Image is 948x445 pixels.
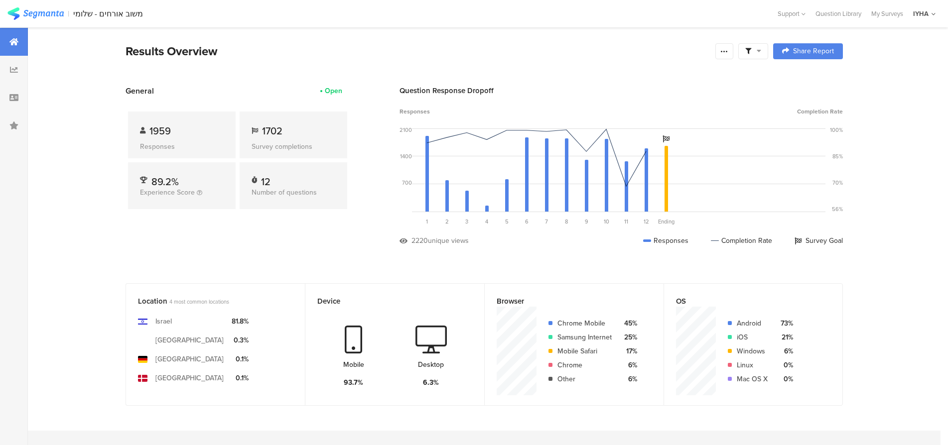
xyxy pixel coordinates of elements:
[428,235,469,246] div: unique views
[400,126,412,134] div: 2100
[400,85,843,96] div: Question Response Dropoff
[252,141,335,152] div: Survey completions
[400,152,412,160] div: 1400
[7,7,64,20] img: segmanta logo
[711,235,772,246] div: Completion Rate
[232,316,249,327] div: 81.8%
[343,359,364,370] div: Mobile
[485,218,488,225] span: 4
[776,346,793,356] div: 6%
[811,9,866,18] a: Question Library
[620,374,637,384] div: 6%
[149,123,171,138] span: 1959
[793,48,834,55] span: Share Report
[411,235,428,246] div: 2220
[776,318,793,329] div: 73%
[737,360,768,370] div: Linux
[497,296,635,307] div: Browser
[126,85,154,97] span: General
[866,9,908,18] a: My Surveys
[126,42,710,60] div: Results Overview
[426,218,428,225] span: 1
[155,335,224,345] div: [GEOGRAPHIC_DATA]
[525,218,529,225] span: 6
[232,354,249,364] div: 0.1%
[778,6,806,21] div: Support
[402,179,412,187] div: 700
[557,360,612,370] div: Chrome
[557,346,612,356] div: Mobile Safari
[252,187,317,198] span: Number of questions
[557,374,612,384] div: Other
[585,218,588,225] span: 9
[557,318,612,329] div: Chrome Mobile
[261,174,271,184] div: 12
[737,318,768,329] div: Android
[418,359,444,370] div: Desktop
[913,9,929,18] div: IYHA
[155,354,224,364] div: [GEOGRAPHIC_DATA]
[140,141,224,152] div: Responses
[138,296,276,307] div: Location
[830,126,843,134] div: 100%
[776,374,793,384] div: 0%
[737,346,768,356] div: Windows
[832,179,843,187] div: 70%
[557,332,612,342] div: Samsung Internet
[169,298,229,306] span: 4 most common locations
[620,318,637,329] div: 45%
[624,218,628,225] span: 11
[676,296,814,307] div: OS
[445,218,449,225] span: 2
[737,374,768,384] div: Mac OS X
[140,187,195,198] span: Experience Score
[262,123,282,138] span: 1702
[68,8,69,19] div: |
[620,332,637,342] div: 25%
[776,360,793,370] div: 0%
[663,135,670,142] i: Survey Goal
[604,218,609,225] span: 10
[644,218,649,225] span: 12
[344,377,363,388] div: 93.7%
[505,218,509,225] span: 5
[620,360,637,370] div: 6%
[643,235,688,246] div: Responses
[423,377,439,388] div: 6.3%
[151,174,179,189] span: 89.2%
[737,332,768,342] div: iOS
[155,373,224,383] div: [GEOGRAPHIC_DATA]
[325,86,342,96] div: Open
[232,373,249,383] div: 0.1%
[565,218,568,225] span: 8
[465,218,468,225] span: 3
[776,332,793,342] div: 21%
[400,107,430,116] span: Responses
[656,218,676,225] div: Ending
[795,235,843,246] div: Survey Goal
[155,316,172,327] div: Israel
[545,218,548,225] span: 7
[73,9,143,18] div: משוב אורחים - שלומי
[832,152,843,160] div: 85%
[317,296,456,307] div: Device
[620,346,637,356] div: 17%
[832,205,843,213] div: 56%
[232,335,249,345] div: 0.3%
[797,107,843,116] span: Completion Rate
